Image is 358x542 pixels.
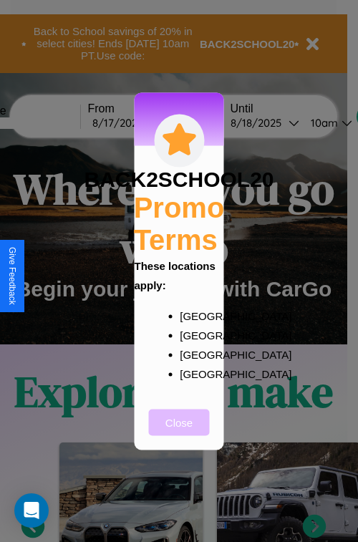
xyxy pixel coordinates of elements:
[7,247,17,305] div: Give Feedback
[180,306,207,325] p: [GEOGRAPHIC_DATA]
[180,364,207,383] p: [GEOGRAPHIC_DATA]
[134,191,225,256] h2: Promo Terms
[84,167,274,191] h3: BACK2SCHOOL20
[180,344,207,364] p: [GEOGRAPHIC_DATA]
[135,259,216,291] b: These locations apply:
[149,409,210,435] button: Close
[180,325,207,344] p: [GEOGRAPHIC_DATA]
[14,493,49,528] div: Open Intercom Messenger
